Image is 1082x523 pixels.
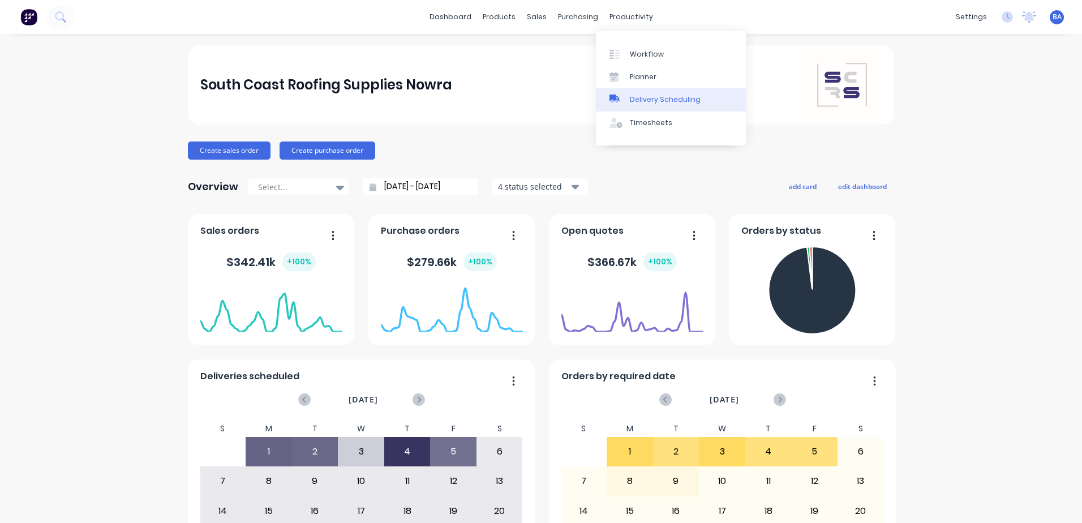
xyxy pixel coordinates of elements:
[200,370,299,383] span: Deliveries scheduled
[596,112,746,134] a: Timesheets
[20,8,37,25] img: Factory
[782,179,824,194] button: add card
[596,42,746,65] a: Workflow
[630,118,672,128] div: Timesheets
[699,438,745,466] div: 3
[384,421,431,437] div: T
[200,421,246,437] div: S
[792,467,837,495] div: 12
[791,421,838,437] div: F
[838,467,883,495] div: 13
[630,72,656,82] div: Planner
[477,467,522,495] div: 13
[463,252,497,271] div: + 100 %
[561,370,676,383] span: Orders by required date
[431,467,476,495] div: 12
[596,88,746,111] a: Delivery Scheduling
[338,421,384,437] div: W
[653,421,699,437] div: T
[407,252,497,271] div: $ 279.66k
[746,438,791,466] div: 4
[792,438,837,466] div: 5
[200,224,259,238] span: Sales orders
[430,421,476,437] div: F
[710,393,739,406] span: [DATE]
[630,49,664,59] div: Workflow
[831,179,894,194] button: edit dashboard
[280,142,375,160] button: Create purchase order
[431,438,476,466] div: 5
[282,252,316,271] div: + 100 %
[654,438,699,466] div: 2
[746,467,791,495] div: 11
[607,438,652,466] div: 1
[246,421,292,437] div: M
[200,74,452,96] div: South Coast Roofing Supplies Nowra
[552,8,604,25] div: purchasing
[292,421,338,437] div: T
[188,175,238,198] div: Overview
[246,438,291,466] div: 1
[477,8,521,25] div: products
[643,252,677,271] div: + 100 %
[293,467,338,495] div: 9
[838,438,883,466] div: 6
[498,181,569,192] div: 4 status selected
[699,421,745,437] div: W
[349,393,378,406] span: [DATE]
[604,8,659,25] div: productivity
[607,467,652,495] div: 8
[521,8,552,25] div: sales
[246,467,291,495] div: 8
[741,224,821,238] span: Orders by status
[385,467,430,495] div: 11
[338,467,384,495] div: 10
[745,421,792,437] div: T
[226,252,316,271] div: $ 342.41k
[838,421,884,437] div: S
[630,95,701,105] div: Delivery Scheduling
[385,438,430,466] div: 4
[424,8,477,25] a: dashboard
[200,467,246,495] div: 7
[654,467,699,495] div: 9
[596,66,746,88] a: Planner
[607,421,653,437] div: M
[293,438,338,466] div: 2
[1053,12,1062,22] span: BA
[561,467,607,495] div: 7
[381,224,460,238] span: Purchase orders
[188,142,270,160] button: Create sales order
[699,467,745,495] div: 10
[561,421,607,437] div: S
[338,438,384,466] div: 3
[561,224,624,238] span: Open quotes
[476,421,523,437] div: S
[802,45,882,125] img: South Coast Roofing Supplies Nowra
[587,252,677,271] div: $ 366.67k
[950,8,993,25] div: settings
[477,438,522,466] div: 6
[492,178,588,195] button: 4 status selected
